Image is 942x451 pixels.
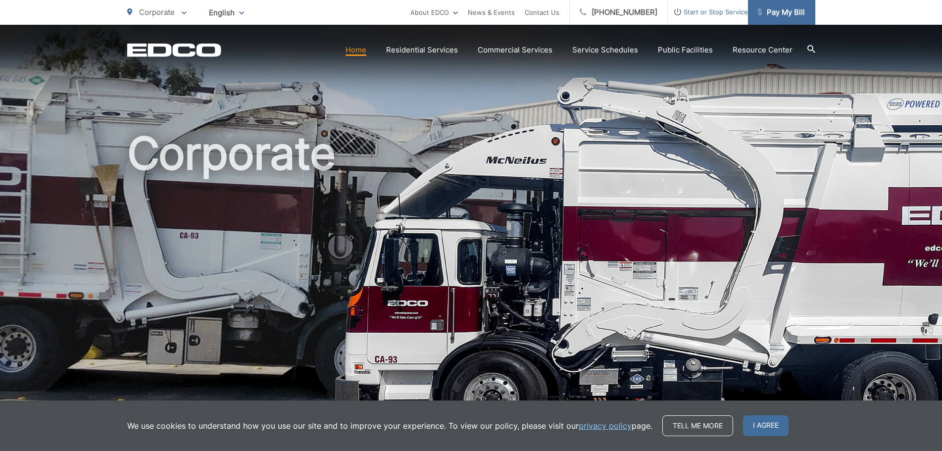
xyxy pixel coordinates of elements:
a: Residential Services [386,44,458,56]
span: English [201,4,251,21]
span: Corporate [139,7,175,17]
span: Pay My Bill [758,6,805,18]
a: News & Events [468,6,515,18]
a: Contact Us [525,6,559,18]
a: Service Schedules [572,44,638,56]
a: About EDCO [410,6,458,18]
a: Commercial Services [478,44,552,56]
a: Public Facilities [658,44,713,56]
a: Resource Center [733,44,793,56]
a: Home [346,44,366,56]
a: Tell me more [662,415,733,436]
span: I agree [743,415,789,436]
h1: Corporate [127,129,815,442]
a: EDCD logo. Return to the homepage. [127,43,221,57]
a: privacy policy [579,420,632,432]
p: We use cookies to understand how you use our site and to improve your experience. To view our pol... [127,420,652,432]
